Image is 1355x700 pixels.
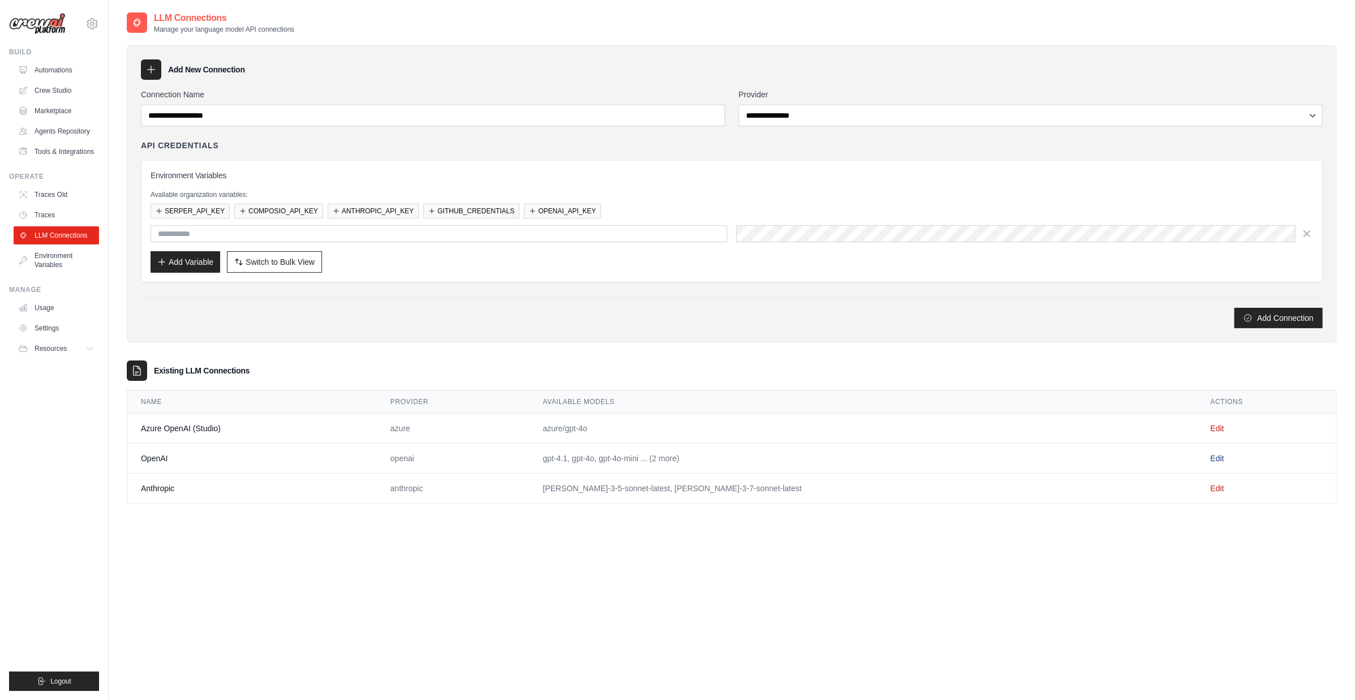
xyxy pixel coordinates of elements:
td: Anthropic [127,474,377,504]
td: gpt-4.1, gpt-4o, gpt-4o-mini ... (2 more) [529,444,1197,474]
a: Agents Repository [14,122,99,140]
a: Crew Studio [14,81,99,100]
div: Build [9,48,99,57]
p: Available organization variables: [151,190,1313,199]
button: GITHUB_CREDENTIALS [423,204,520,218]
button: OPENAI_API_KEY [524,204,601,218]
th: Actions [1197,390,1336,414]
a: Edit [1211,454,1224,463]
a: Traces [14,206,99,224]
button: Switch to Bulk View [227,251,322,273]
label: Provider [739,89,1323,100]
div: Operate [9,172,99,181]
a: Settings [14,319,99,337]
td: [PERSON_NAME]-3-5-sonnet-latest, [PERSON_NAME]-3-7-sonnet-latest [529,474,1197,504]
h3: Existing LLM Connections [154,365,250,376]
a: LLM Connections [14,226,99,244]
button: Resources [14,340,99,358]
p: Manage your language model API connections [154,25,294,34]
button: Add Variable [151,251,220,273]
h3: Environment Variables [151,170,1313,181]
td: azure/gpt-4o [529,414,1197,444]
td: OpenAI [127,444,377,474]
a: Edit [1211,424,1224,433]
td: azure [377,414,529,444]
div: Manage [9,285,99,294]
a: Tools & Integrations [14,143,99,161]
span: Logout [50,677,71,686]
a: Usage [14,299,99,317]
a: Edit [1211,484,1224,493]
a: Traces Old [14,186,99,204]
td: Azure OpenAI (Studio) [127,414,377,444]
th: Provider [377,390,529,414]
th: Name [127,390,377,414]
span: Switch to Bulk View [246,256,315,268]
a: Environment Variables [14,247,99,274]
button: SERPER_API_KEY [151,204,230,218]
a: Marketplace [14,102,99,120]
h4: API Credentials [141,140,218,151]
button: Logout [9,672,99,691]
th: Available Models [529,390,1197,414]
a: Automations [14,61,99,79]
button: Add Connection [1234,308,1323,328]
button: COMPOSIO_API_KEY [234,204,323,218]
h2: LLM Connections [154,11,294,25]
h3: Add New Connection [168,64,245,75]
td: anthropic [377,474,529,504]
button: ANTHROPIC_API_KEY [328,204,419,218]
img: Logo [9,13,66,35]
label: Connection Name [141,89,725,100]
span: Resources [35,344,67,353]
td: openai [377,444,529,474]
